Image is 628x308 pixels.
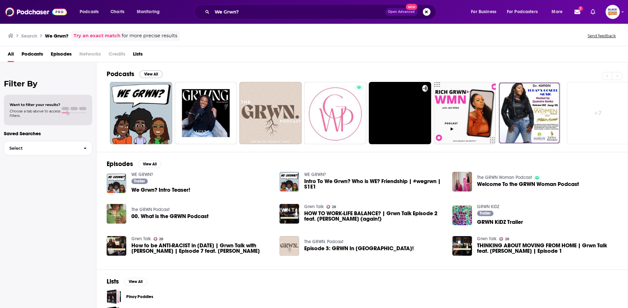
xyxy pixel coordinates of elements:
[126,293,153,300] a: Pinoy Poddies
[131,243,272,254] a: How to be ANTI-RACIST in 2020 | Grwn Talk with Andrew Ton | Episode 7 feat. Joshua Carr
[159,238,163,241] span: 28
[122,32,177,40] span: for more precise results
[154,237,164,241] a: 28
[4,146,78,150] span: Select
[452,172,472,191] img: Welcome To the GRWN Woman Podcast
[131,243,272,254] span: How to be ANTI-RACIST in [DATE] | Grwn Talk with [PERSON_NAME] | Episode 7 feat. [PERSON_NAME]
[572,6,583,17] a: Show notifications dropdown
[471,7,496,16] span: For Business
[466,7,504,17] button: open menu
[134,179,145,183] span: Trailer
[124,278,147,286] button: View All
[200,4,442,19] div: Search podcasts, credits, & more...
[10,102,60,107] span: Want to filter your results?
[507,7,538,16] span: For Podcasters
[586,33,618,39] button: Send feedback
[452,236,472,256] img: THINKING ABOUT MOVING FROM HOME | Grwn Talk feat. Taylor Everett | Episode 1
[606,5,620,19] img: User Profile
[477,236,497,242] a: Grwn Talk
[606,5,620,19] span: Logged in as blackpodcastingawards
[477,219,523,225] a: GRWN KiDZ Trailer
[45,33,68,39] h3: We Grwn?
[304,204,324,209] a: Grwn Talk
[477,243,617,254] a: THINKING ABOUT MOVING FROM HOME | Grwn Talk feat. Taylor Everett | Episode 1
[139,70,163,78] button: View All
[4,130,92,136] p: Saved Searches
[131,214,208,219] a: 00. What is the GRWN Podcast
[75,7,107,17] button: open menu
[4,141,92,155] button: Select
[505,238,509,241] span: 28
[107,173,126,193] img: We Grwn? Intro Teaser!
[477,175,532,180] a: The GRWN Woman Podcast
[304,211,445,222] a: HOW TO WORK-LIFE BALANCE? | Grwn Talk Episode 2 feat. Taylor Everett (again!)
[477,243,617,254] span: THINKING ABOUT MOVING FROM HOME | Grwn Talk feat. [PERSON_NAME] | Episode 1
[131,207,170,212] a: The GRWN Podcast
[452,206,472,225] img: GRWN KiDZ Trailer
[385,8,418,16] button: Open AdvancedNew
[388,10,415,13] span: Open Advanced
[4,79,92,88] h2: Filter By
[304,239,343,244] a: The GRWN. Podcast
[8,49,14,62] a: All
[5,6,67,18] img: Podchaser - Follow, Share and Rate Podcasts
[212,7,385,17] input: Search podcasts, credits, & more...
[106,7,128,17] a: Charts
[477,181,579,187] a: Welcome To the GRWN Woman Podcast
[579,6,583,11] span: 1
[133,49,143,62] a: Lists
[304,179,445,189] a: Intro To We Grwn? Who is WE? Friendship | #wegrwn | S1E1
[131,236,151,242] a: Grwn Talk
[279,236,299,256] img: Episode 3: GRWN In Belize!
[109,49,125,62] span: Credits
[111,7,124,16] span: Charts
[107,277,147,286] a: ListsView All
[74,32,120,40] a: Try an exact match
[477,204,499,209] a: GRWN KiDZ
[480,211,491,215] span: Trailer
[588,6,598,17] a: Show notifications dropdown
[279,172,299,191] img: Intro To We Grwn? Who is WE? Friendship | #wegrwn | S1E1
[10,109,60,118] span: Choose a tab above to access filters.
[132,7,168,17] button: open menu
[304,172,326,177] a: WE GRWN?
[107,160,161,168] a: EpisodesView All
[107,277,119,286] h2: Lists
[279,204,299,224] img: HOW TO WORK-LIFE BALANCE? | Grwn Talk Episode 2 feat. Taylor Everett (again!)
[138,160,161,168] button: View All
[107,160,133,168] h2: Episodes
[406,4,417,10] span: New
[107,70,134,78] h2: Podcasts
[326,205,336,209] a: 28
[304,246,414,251] a: Episode 3: GRWN In Belize!
[606,5,620,19] button: Show profile menu
[21,33,37,39] h3: Search
[22,49,43,62] span: Podcasts
[547,7,571,17] button: open menu
[552,7,562,16] span: More
[131,172,153,177] a: WE GRWN?
[79,49,101,62] span: Networks
[51,49,72,62] a: Episodes
[503,7,547,17] button: open menu
[107,289,121,304] a: Pinoy Poddies
[131,187,190,193] span: We Grwn? Intro Teaser!
[332,206,336,208] span: 28
[304,211,445,222] span: HOW TO WORK-LIFE BALANCE? | Grwn Talk Episode 2 feat. [PERSON_NAME] (again!)
[107,204,126,224] a: 00. What is the GRWN Podcast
